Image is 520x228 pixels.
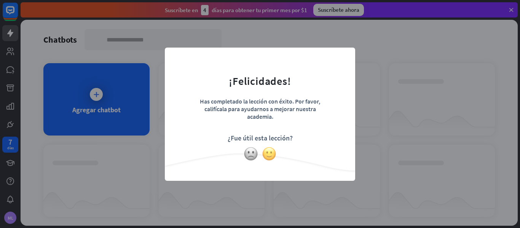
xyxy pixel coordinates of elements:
img: cara ligeramente sonriente [262,147,276,161]
img: cara ligeramente fruncida [244,147,258,161]
font: ¿Fue útil esta lección? [228,134,293,142]
button: Abrir el widget de chat LiveChat [6,3,29,26]
font: Has completado la lección con éxito. Por favor, califícala para ayudarnos a mejorar nuestra acade... [200,97,320,120]
font: ¡Felicidades! [229,74,291,88]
